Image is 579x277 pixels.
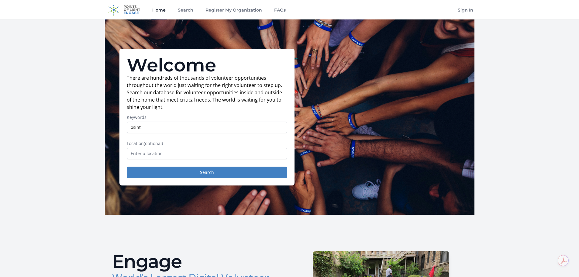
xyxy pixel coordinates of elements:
input: Enter a location [127,148,287,159]
button: Search [127,167,287,178]
p: There are hundreds of thousands of volunteer opportunities throughout the world just waiting for ... [127,74,287,111]
span: (optional) [144,140,163,146]
h1: Welcome [127,56,287,74]
h2: Engage [112,252,285,271]
label: Location [127,140,287,147]
label: Keywords [127,114,287,120]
